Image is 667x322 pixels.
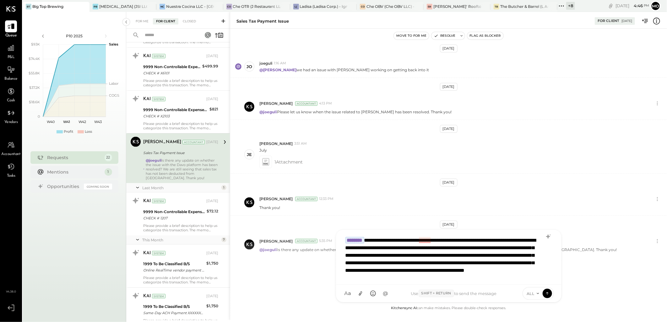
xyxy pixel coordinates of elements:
div: [DATE] [621,19,632,23]
div: $1,750 [206,260,218,266]
text: W43 [94,120,102,124]
div: For Client [598,19,619,24]
p: Thank you! [259,205,280,210]
div: CHECK # 1207 [143,215,205,221]
span: [PERSON_NAME] [259,101,293,106]
div: System [152,97,165,101]
text: $55.8K [29,71,40,75]
div: CHECK # X2103 [143,113,208,119]
a: Balance [0,64,22,82]
div: P10 2025 [48,33,101,39]
text: W42 [79,120,86,124]
span: 4:13 PM [319,101,332,106]
span: Queue [5,33,17,39]
div: Sales Tax Payment Issue [236,18,289,24]
a: Cash [0,85,22,104]
span: [PERSON_NAME] [259,196,293,201]
a: Vendors [0,107,22,125]
div: $72.12 [207,208,218,214]
div: KAI [143,96,151,102]
button: @ [380,288,391,299]
span: ALL [527,291,534,296]
div: Opportunities [47,183,81,190]
div: CHECK # X6101 [143,70,200,76]
span: 1 Attachment [274,156,303,168]
div: The Butcher & Barrel (L Argento LLC) - [GEOGRAPHIC_DATA] [500,4,548,9]
text: $93K [31,42,40,46]
div: KAI [143,53,151,59]
span: 3:51 AM [294,141,307,146]
span: [PERSON_NAME] [259,141,293,146]
div: jo [247,64,252,70]
text: 0 [38,114,40,119]
div: This Month [142,237,220,243]
div: [DATE] [440,179,458,186]
div: For Me [133,18,152,24]
div: $499.99 [202,63,218,69]
div: SR [427,4,432,9]
span: 1:16 AM [274,61,286,66]
button: Resolve [431,32,458,40]
div: je [247,152,252,158]
div: [DATE] [440,221,458,228]
div: KAI [143,198,151,204]
div: Accountant [295,197,317,201]
text: $74.4K [29,56,40,61]
a: Tasks [0,161,22,179]
div: [DATE] [206,251,218,256]
div: [DATE] [440,125,458,133]
text: COGS [109,93,119,98]
div: Loss [85,129,92,134]
span: 5:35 PM [319,239,332,244]
button: Move to for me [394,32,429,40]
div: Big Top Brewing [32,4,63,9]
span: [PERSON_NAME] [259,239,293,244]
p: July [259,148,267,153]
div: System [152,251,165,255]
text: Labor [109,81,118,86]
p: we had an issue with [PERSON_NAME] working on getting back into it [259,67,429,72]
div: PB [93,4,98,9]
div: Use to send the message [391,290,517,297]
div: System [152,199,165,203]
div: CO [360,4,366,9]
text: W41 [63,120,70,124]
div: Sales Tax Payment Issue [143,150,216,156]
div: [DATE] [206,97,218,102]
p: Is there any update on whether the issue with the Davo platform has been resolved? We are still s... [259,247,617,252]
div: TB [494,4,499,9]
strong: @joeguli [259,247,277,252]
text: $18.6K [29,100,40,104]
span: Tasks [7,173,15,179]
div: CO [226,4,232,9]
div: KAI [143,293,151,299]
div: 1999 To Be Classified B/S [143,261,204,267]
div: Online RealTime vendor payment XXXXXXX3793 Payment Id REFERENCE#: XXXXXX3793RX to [PERSON_NAME] 3016 [143,267,204,273]
div: Che OBV (Che OBV LLC) - Ignite [366,4,414,9]
div: 9999 Non-Controllable Expenses:Other Income and Expenses:To Be Classified P&L [143,107,208,113]
div: Accountant [182,140,205,144]
a: Queue [0,20,22,39]
span: Accountant [2,152,21,157]
div: Please provide a brief description to help us categorize this transaction. The memo might be help... [143,121,218,130]
div: $1,750 [206,303,218,309]
div: Please provide a brief description to help us categorize this transaction. The memo might be help... [143,223,218,232]
div: 1 [105,168,112,176]
span: Balance [4,76,18,82]
div: Ladisa (Ladisa Corp.) - Ignite [300,4,348,9]
div: System [152,54,165,58]
div: + 8 [566,2,575,10]
span: P&L [8,55,15,60]
div: Accountant [295,239,317,243]
div: $821 [209,106,218,112]
div: Coming Soon [84,184,112,190]
div: Please provide a brief description to help us categorize this transaction. The memo might be help... [143,276,218,284]
span: joeguli [259,61,272,66]
div: Same-Day ACH Payment XXXXXXX2805 to JoshWilson (_#########1743) [143,310,204,316]
strong: @joeguli [146,158,161,163]
div: Accountant [295,101,317,106]
div: Che OTR (J Restaurant LLC) - Ignite [233,4,281,9]
span: Cash [7,98,15,104]
div: [PERSON_NAME] [143,139,181,145]
div: Nuestra Cocina LLC - [GEOGRAPHIC_DATA] [166,4,214,9]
